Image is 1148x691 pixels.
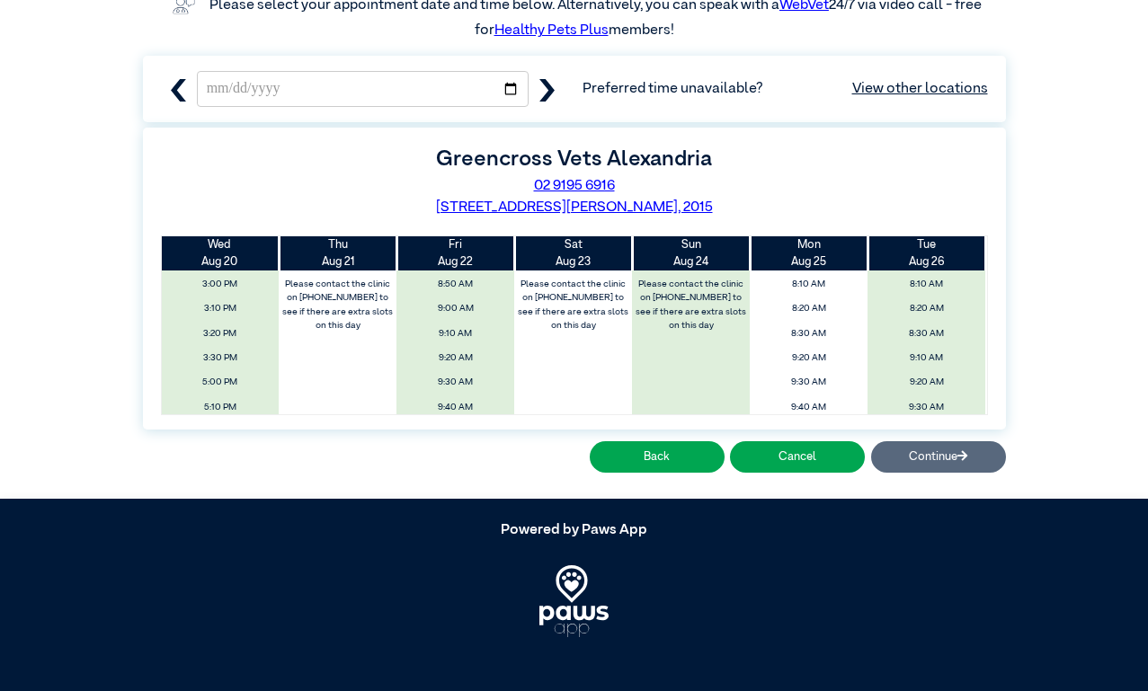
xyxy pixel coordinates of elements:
[873,372,981,393] span: 9:20 AM
[494,23,609,38] a: Healthy Pets Plus
[539,565,609,637] img: PawsApp
[632,236,750,270] th: Aug 24
[755,298,863,319] span: 8:20 AM
[868,236,985,270] th: Aug 26
[166,298,274,319] span: 3:10 PM
[402,323,510,344] span: 9:10 AM
[750,236,868,270] th: Aug 25
[755,372,863,393] span: 9:30 AM
[583,78,987,100] span: Preferred time unavailable?
[873,323,981,344] span: 8:30 AM
[755,348,863,368] span: 9:20 AM
[516,274,631,336] label: Please contact the clinic on [PHONE_NUMBER] to see if there are extra slots on this day
[166,348,274,368] span: 3:30 PM
[162,236,280,270] th: Aug 20
[755,274,863,295] span: 8:10 AM
[402,274,510,295] span: 8:50 AM
[873,397,981,418] span: 9:30 AM
[396,236,514,270] th: Aug 22
[166,397,274,418] span: 5:10 PM
[755,397,863,418] span: 9:40 AM
[873,348,981,368] span: 9:10 AM
[280,274,396,336] label: Please contact the clinic on [PHONE_NUMBER] to see if there are extra slots on this day
[402,348,510,368] span: 9:20 AM
[402,372,510,393] span: 9:30 AM
[852,78,988,100] a: View other locations
[279,236,396,270] th: Aug 21
[730,441,865,473] button: Cancel
[166,274,274,295] span: 3:00 PM
[402,298,510,319] span: 9:00 AM
[634,274,749,336] label: Please contact the clinic on [PHONE_NUMBER] to see if there are extra slots on this day
[436,200,713,215] a: [STREET_ADDRESS][PERSON_NAME], 2015
[166,323,274,344] span: 3:20 PM
[143,522,1006,539] h5: Powered by Paws App
[402,397,510,418] span: 9:40 AM
[873,298,981,319] span: 8:20 AM
[166,372,274,393] span: 5:00 PM
[755,323,863,344] span: 8:30 AM
[873,274,981,295] span: 8:10 AM
[534,179,615,193] a: 02 9195 6916
[436,148,712,170] label: Greencross Vets Alexandria
[590,441,725,473] button: Back
[514,236,632,270] th: Aug 23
